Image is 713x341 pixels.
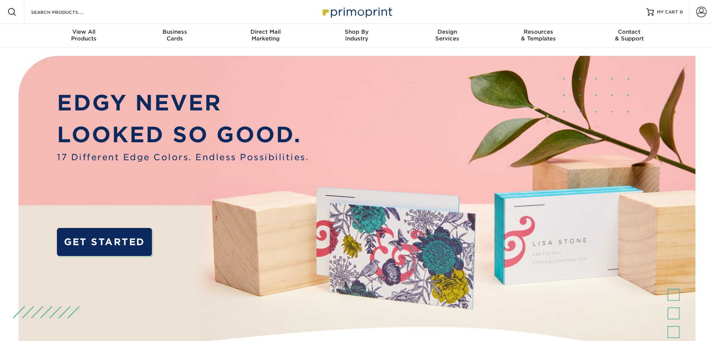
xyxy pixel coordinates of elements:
span: Shop By [311,28,402,35]
div: & Templates [493,28,584,42]
div: Industry [311,28,402,42]
div: Marketing [220,28,311,42]
div: Cards [129,28,220,42]
a: Direct MailMarketing [220,24,311,48]
span: Design [402,28,493,35]
p: EDGY NEVER [57,87,309,119]
a: BusinessCards [129,24,220,48]
span: Direct Mail [220,28,311,35]
p: LOOKED SO GOOD. [57,119,309,151]
input: SEARCH PRODUCTS..... [30,7,103,16]
a: Contact& Support [584,24,675,48]
span: View All [39,28,130,35]
a: View AllProducts [39,24,130,48]
span: Resources [493,28,584,35]
div: Products [39,28,130,42]
a: Resources& Templates [493,24,584,48]
a: GET STARTED [57,228,152,256]
span: 0 [680,9,683,15]
img: Primoprint [319,4,394,20]
span: Business [129,28,220,35]
span: MY CART [657,9,678,15]
span: Contact [584,28,675,35]
div: Services [402,28,493,42]
a: Shop ByIndustry [311,24,402,48]
div: & Support [584,28,675,42]
a: DesignServices [402,24,493,48]
span: 17 Different Edge Colors. Endless Possibilities. [57,151,309,164]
